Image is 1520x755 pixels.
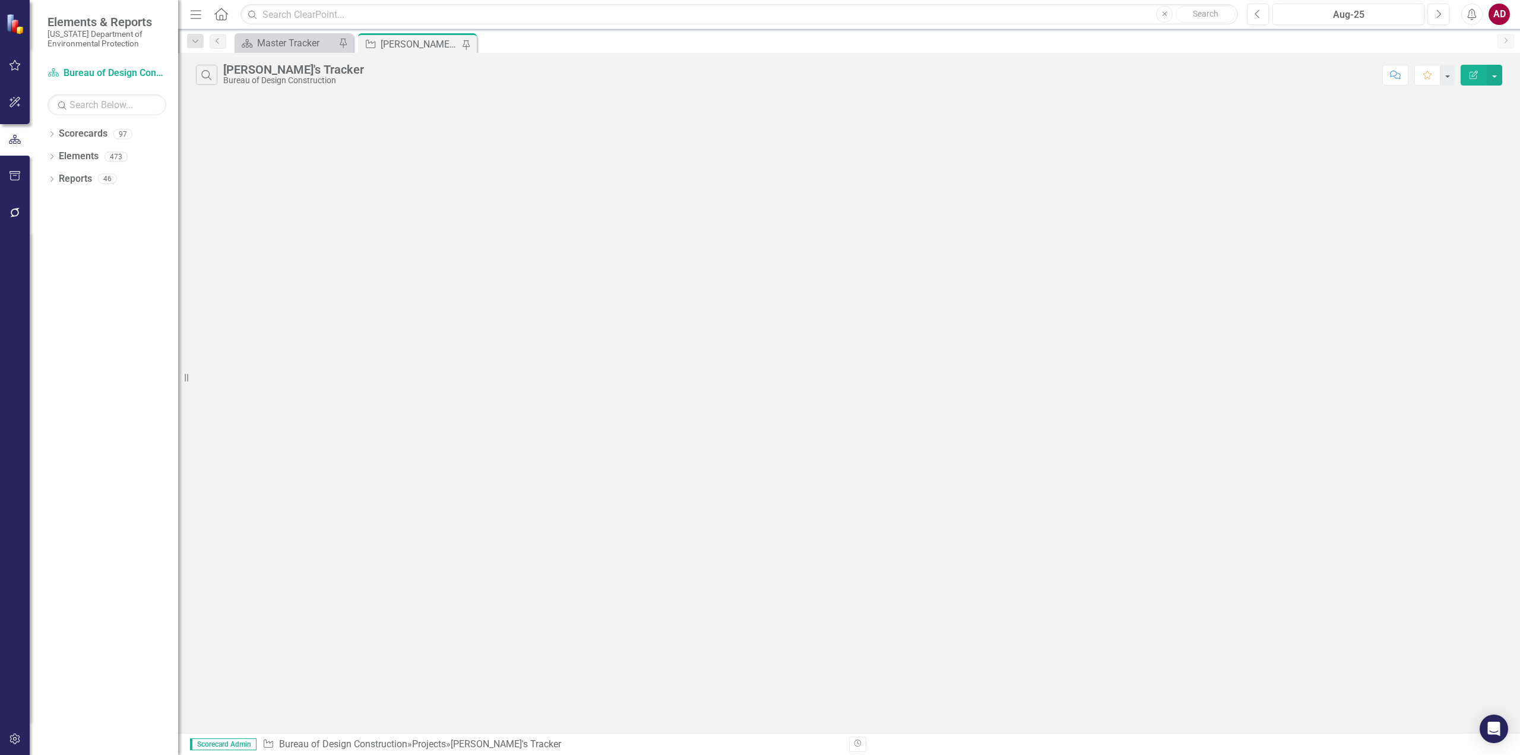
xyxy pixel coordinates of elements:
img: ClearPoint Strategy [6,13,27,34]
a: Elements [59,150,99,163]
button: Aug-25 [1272,4,1424,25]
div: 97 [113,129,132,139]
div: [PERSON_NAME]'s Tracker [381,37,459,52]
small: [US_STATE] Department of Environmental Protection [47,29,166,49]
a: Bureau of Design Construction [279,738,407,750]
span: Scorecard Admin [190,738,256,750]
div: [PERSON_NAME]'s Tracker [451,738,561,750]
div: [PERSON_NAME]'s Tracker [223,63,364,76]
a: Bureau of Design Construction [47,67,166,80]
div: 46 [98,174,117,184]
div: 473 [104,151,128,162]
a: Projects [412,738,446,750]
input: Search Below... [47,94,166,115]
button: AD [1489,4,1510,25]
span: Search [1193,9,1218,18]
a: Scorecards [59,127,107,141]
div: Master Tracker [257,36,335,50]
input: Search ClearPoint... [240,4,1238,25]
div: Aug-25 [1277,8,1420,22]
div: » » [262,738,840,751]
a: Master Tracker [237,36,335,50]
div: Bureau of Design Construction [223,76,364,85]
a: Reports [59,172,92,186]
div: Open Intercom Messenger [1480,715,1508,743]
button: Search [1176,6,1235,23]
span: Elements & Reports [47,15,166,29]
